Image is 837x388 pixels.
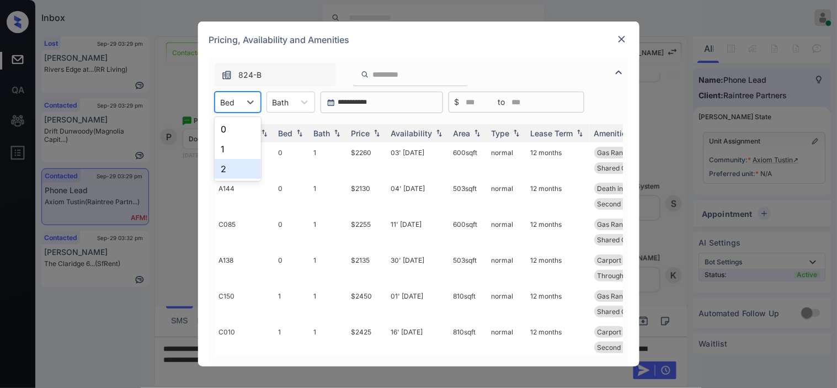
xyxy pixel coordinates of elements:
td: normal [487,286,526,322]
img: sorting [574,130,585,137]
td: 1 [310,214,347,250]
td: 30' [DATE] [387,250,449,286]
td: 01' [DATE] [387,286,449,322]
img: sorting [371,130,382,137]
td: 503 sqft [449,178,487,214]
td: 12 months [526,142,590,178]
td: $2135 [347,250,387,286]
td: 0 [274,214,310,250]
td: 1 [310,286,347,322]
td: $2425 [347,322,387,358]
td: normal [487,250,526,286]
img: icon-zuma [361,70,369,79]
td: 810 sqft [449,322,487,358]
span: Second Floor [598,200,639,208]
div: Lease Term [531,129,573,138]
span: Carport [598,328,622,336]
td: 600 sqft [449,142,487,178]
td: 16' [DATE] [387,322,449,358]
div: Bath [314,129,330,138]
td: 0 [274,142,310,178]
td: 503 sqft [449,250,487,286]
span: Throughout Plan... [598,272,654,280]
td: 1 [310,322,347,358]
td: C085 [215,214,274,250]
div: Amenities [594,129,631,138]
td: 12 months [526,250,590,286]
span: Gas Range [598,220,631,228]
img: sorting [511,130,522,137]
td: normal [487,178,526,214]
td: 0 [274,250,310,286]
td: C010 [215,322,274,358]
span: 824-B [239,69,262,81]
div: 0 [215,119,261,139]
td: $2255 [347,214,387,250]
span: to [498,96,505,108]
td: C150 [215,286,274,322]
td: 1 [274,286,310,322]
img: sorting [332,130,343,137]
td: 1 [310,250,347,286]
img: icon-zuma [221,70,232,81]
div: Bed [279,129,293,138]
div: 1 [215,139,261,159]
td: 04' [DATE] [387,178,449,214]
td: 600 sqft [449,214,487,250]
div: 2 [215,159,261,179]
span: Gas Range [598,292,631,300]
td: 12 months [526,286,590,322]
span: Shared Garage [598,236,645,244]
td: 12 months [526,214,590,250]
div: Pricing, Availability and Amenities [198,22,639,58]
td: $2450 [347,286,387,322]
td: 03' [DATE] [387,142,449,178]
td: A138 [215,250,274,286]
img: sorting [259,130,270,137]
td: 11' [DATE] [387,214,449,250]
img: sorting [434,130,445,137]
img: icon-zuma [612,66,626,79]
td: normal [487,214,526,250]
span: Gas Range [598,148,631,157]
span: Shared Garage [598,164,645,172]
td: normal [487,322,526,358]
td: normal [487,142,526,178]
td: 12 months [526,178,590,214]
td: $2260 [347,142,387,178]
td: 1 [310,142,347,178]
span: Death in Unit [598,184,638,193]
td: 1 [310,178,347,214]
span: Second Floor [598,343,639,352]
td: $2130 [347,178,387,214]
td: 810 sqft [449,286,487,322]
td: 1 [274,322,310,358]
div: Type [492,129,510,138]
div: Price [351,129,370,138]
div: Availability [391,129,433,138]
span: Carport [598,256,622,264]
img: close [616,34,627,45]
td: 0 [274,178,310,214]
img: sorting [294,130,305,137]
div: Area [454,129,471,138]
td: A144 [215,178,274,214]
td: 12 months [526,322,590,358]
span: Shared Garage [598,307,645,316]
span: $ [455,96,460,108]
img: sorting [472,130,483,137]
